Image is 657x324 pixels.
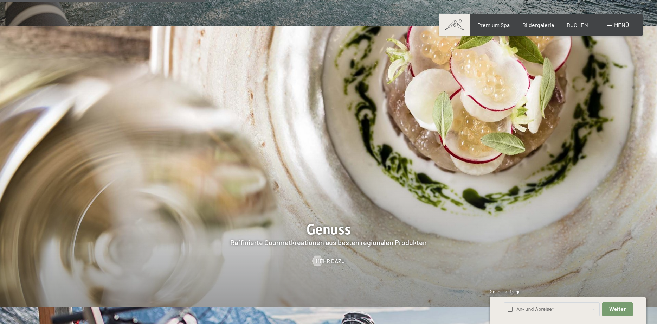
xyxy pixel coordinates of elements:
[614,21,629,28] span: Menü
[312,257,345,265] a: Mehr dazu
[522,21,554,28] a: Bildergalerie
[316,257,345,265] span: Mehr dazu
[567,21,588,28] a: BUCHEN
[602,302,632,317] button: Weiter
[609,306,626,312] span: Weiter
[490,289,521,294] span: Schnellanfrage
[477,21,510,28] a: Premium Spa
